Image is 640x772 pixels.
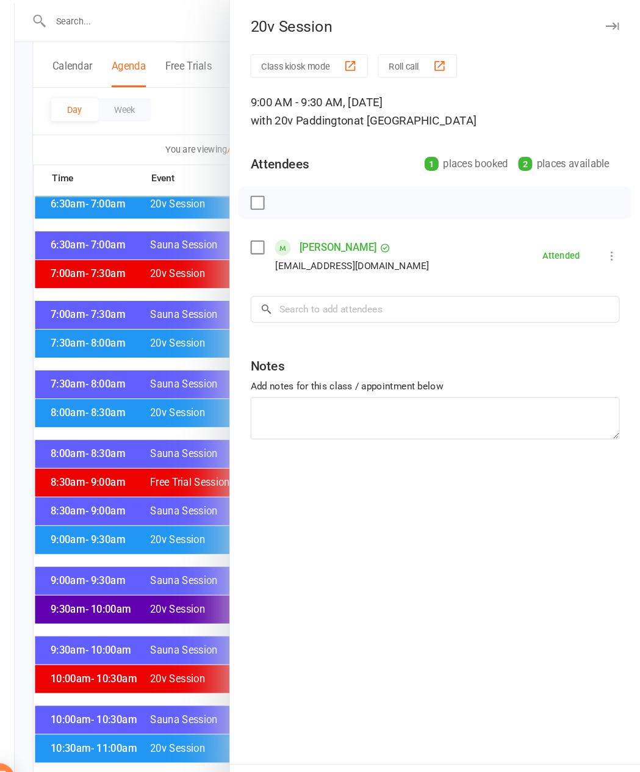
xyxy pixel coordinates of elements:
div: Open Intercom Messenger [12,731,41,760]
button: Roll call [389,52,465,74]
a: [PERSON_NAME] [314,227,388,247]
div: Add notes for this class / appointment below [267,363,620,377]
a: What's New [15,364,42,392]
div: Attendees [267,148,323,165]
div: [EMAIL_ADDRESS][DOMAIN_NAME] [291,247,438,262]
a: Reports [15,172,42,200]
a: Roll call kiosk mode [15,419,42,447]
div: Notes [267,342,300,359]
a: General attendance kiosk mode [15,392,42,419]
div: 9:00 AM - 9:30 AM, [DATE] [267,90,620,124]
button: View [567,739,625,765]
a: Product Sales [15,254,42,282]
div: 20v Session [248,17,640,34]
div: places available [523,148,611,165]
button: Bulk add attendees [455,739,560,765]
div: Attended [547,240,583,249]
div: 2 [523,150,537,164]
span: at [GEOGRAPHIC_DATA] [366,109,484,121]
button: Class kiosk mode [267,52,379,74]
input: Search to add attendees [267,283,620,309]
a: People [15,90,42,117]
a: Class kiosk mode [15,447,42,474]
span: with 20v Paddington [267,109,366,121]
a: Calendar [15,117,42,145]
div: 1 [434,150,447,164]
div: places booked [434,148,514,165]
a: Payments [15,145,42,172]
a: Dashboard [15,62,42,90]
